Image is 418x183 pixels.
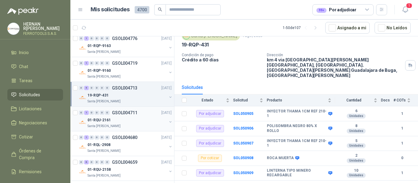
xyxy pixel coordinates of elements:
p: HERNAN R[PERSON_NAME] [23,22,63,31]
a: 0 1 0 0 0 0 GSOL004776[DATE] Company Logo01-RQP-9163Santa [PERSON_NAME] [79,35,173,54]
b: POLISOMBRA NEGRO 80% X ROLLO [267,124,327,133]
img: Company Logo [79,69,86,77]
div: 0 [79,86,84,90]
div: 0 [89,36,94,41]
span: Solicitudes [19,91,40,98]
span: # COTs [394,98,406,102]
b: 1 [394,141,411,146]
div: 0 [105,36,110,41]
b: 1 [394,111,411,117]
a: SOL050906 [233,126,253,130]
div: 0 [95,36,99,41]
div: Por adjudicar [316,6,356,13]
th: Estado [190,94,233,106]
div: 0 [95,86,99,90]
p: [DATE] [161,110,172,116]
p: Crédito a 60 días [182,57,262,62]
div: 0 [95,111,99,115]
p: Santa [PERSON_NAME] [88,173,121,178]
div: Por adjudicar [196,125,224,132]
b: INYECTOR THAMA 1CM REF 210-1 [267,139,327,148]
div: 6 [84,160,89,164]
th: # COTs [394,94,418,106]
div: 0 [79,111,84,115]
p: GSOL004719 [112,61,137,65]
div: 0 [79,160,84,164]
p: Santa [PERSON_NAME] [88,74,121,79]
p: [DATE] [161,85,172,91]
div: 0 [95,135,99,140]
button: Asignado a mi [325,22,370,34]
b: 1 [394,126,411,131]
b: SOL050907 [233,141,253,145]
div: Solicitudes [182,84,203,91]
span: Estado [190,98,225,102]
span: Cantidad [335,98,372,102]
div: 0 [105,111,110,115]
div: 1 [84,135,89,140]
a: Inicio [7,47,63,58]
div: Por adjudicar [196,140,224,147]
span: Chat [19,63,28,70]
a: Cotizar [7,131,63,143]
div: 99+ [316,8,327,13]
button: 1 [400,4,411,15]
p: 19-RQP-431 [182,42,209,48]
div: 0 [100,111,104,115]
p: Condición de pago [182,53,262,57]
a: Chat [7,61,63,72]
p: [DATE] [161,36,172,42]
p: km 4 via [GEOGRAPHIC_DATA][PERSON_NAME] [GEOGRAPHIC_DATA], [GEOGRAPHIC_DATA]. [GEOGRAPHIC_DATA][P... [267,57,403,78]
a: Solicitudes [7,89,63,101]
b: INYECTOR THAMA 1CM REF 210-1 [267,109,327,119]
p: GSOL004711 [112,111,137,115]
a: 0 1 0 0 0 0 GSOL004680[DATE] Company Logo01-RQL-2908Santa [PERSON_NAME] [79,134,173,153]
img: Company Logo [79,144,86,151]
b: 0 [394,155,411,161]
h1: Mis solicitudes [91,5,130,14]
b: 8 [335,124,377,129]
div: 0 [100,61,104,65]
div: 0 [105,61,110,65]
span: Tareas [19,77,32,84]
span: Remisiones [19,168,42,175]
span: 4700 [135,6,149,13]
div: 5 [84,86,89,90]
a: 0 1 0 0 0 0 GSOL004719[DATE] Company Logo01-RQP-9160Santa [PERSON_NAME] [79,60,173,79]
div: 0 [89,135,94,140]
span: Inicio [19,49,29,56]
p: 01-RQP-9163 [88,43,111,49]
span: Cotizar [19,134,33,140]
span: 1 [406,3,412,9]
p: [DATE] [161,159,172,165]
div: 0 [89,160,94,164]
p: [DATE] [161,135,172,141]
div: 0 [79,135,84,140]
img: Logo peakr [7,7,39,15]
p: GSOL004659 [112,160,137,164]
button: No Leídos [375,22,411,34]
span: Negociaciones [19,119,47,126]
b: LINTERNA TIPO MINERO RECARGABLE [267,168,327,178]
a: Órdenes de Compra [7,145,63,163]
div: 0 [100,135,104,140]
th: Docs [381,94,394,106]
div: 0 [95,160,99,164]
b: 5 [335,139,377,144]
a: Tareas [7,75,63,86]
b: ROCA MUERTA [267,156,294,161]
p: 01-RQU-2161 [88,117,111,123]
th: Producto [267,94,335,106]
div: 0 [100,160,104,164]
p: Santa [PERSON_NAME] [88,148,121,153]
img: Company Logo [8,23,19,35]
a: SOL050908 [233,156,253,160]
div: Por cotizar [198,155,222,162]
a: Remisiones [7,166,63,178]
img: Company Logo [79,94,86,101]
div: Unidades [347,158,366,163]
p: Dirección [267,53,403,57]
span: Producto [267,98,327,102]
